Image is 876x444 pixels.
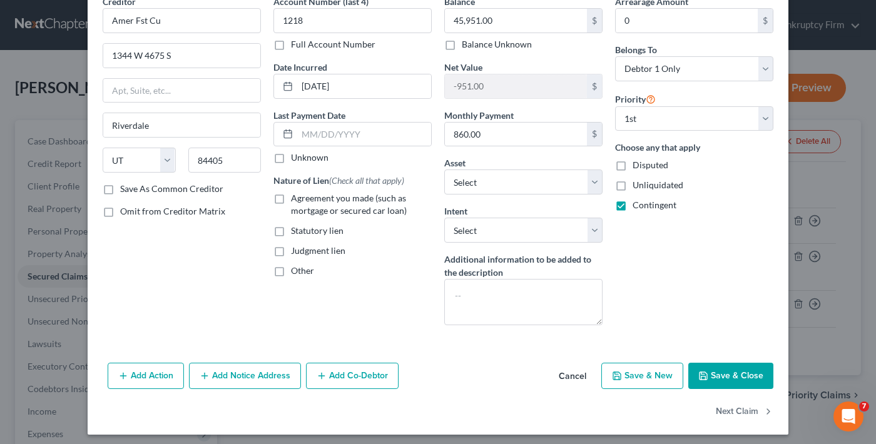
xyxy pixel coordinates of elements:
span: Contingent [633,199,676,210]
input: Enter city... [103,113,260,137]
input: MM/DD/YYYY [297,123,431,146]
input: Enter address... [103,44,260,68]
input: Enter zip... [188,148,262,173]
span: Disputed [633,159,668,170]
button: Add Co-Debtor [306,363,399,389]
span: Asset [444,158,466,168]
input: Apt, Suite, etc... [103,79,260,103]
button: Add Action [108,363,184,389]
div: $ [587,74,602,98]
span: Judgment lien [291,245,345,256]
label: Priority [615,91,656,106]
input: 0.00 [445,9,587,33]
label: Net Value [444,61,482,74]
div: $ [587,123,602,146]
label: Balance Unknown [462,38,532,51]
input: Search creditor by name... [103,8,261,33]
button: Cancel [549,364,596,389]
button: Save & New [601,363,683,389]
input: MM/DD/YYYY [297,74,431,98]
input: 0.00 [445,123,587,146]
iframe: Intercom live chat [833,401,863,431]
div: $ [758,9,773,33]
label: Full Account Number [291,38,375,51]
span: Statutory lien [291,225,344,236]
label: Last Payment Date [273,109,345,122]
span: (Check all that apply) [329,175,404,186]
button: Add Notice Address [189,363,301,389]
span: 7 [859,401,869,411]
label: Monthly Payment [444,109,514,122]
label: Unknown [291,151,328,164]
span: Agreement you made (such as mortgage or secured car loan) [291,193,407,216]
label: Choose any that apply [615,141,773,154]
label: Date Incurred [273,61,327,74]
span: Other [291,265,314,276]
button: Next Claim [716,399,773,425]
span: Belongs To [615,44,657,55]
input: 0.00 [616,9,758,33]
button: Save & Close [688,363,773,389]
label: Nature of Lien [273,174,404,187]
div: $ [587,9,602,33]
input: XXXX [273,8,432,33]
label: Additional information to be added to the description [444,253,603,279]
span: Unliquidated [633,179,683,190]
label: Intent [444,204,467,218]
label: Save As Common Creditor [120,183,223,195]
span: Omit from Creditor Matrix [120,206,225,216]
input: 0.00 [445,74,587,98]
